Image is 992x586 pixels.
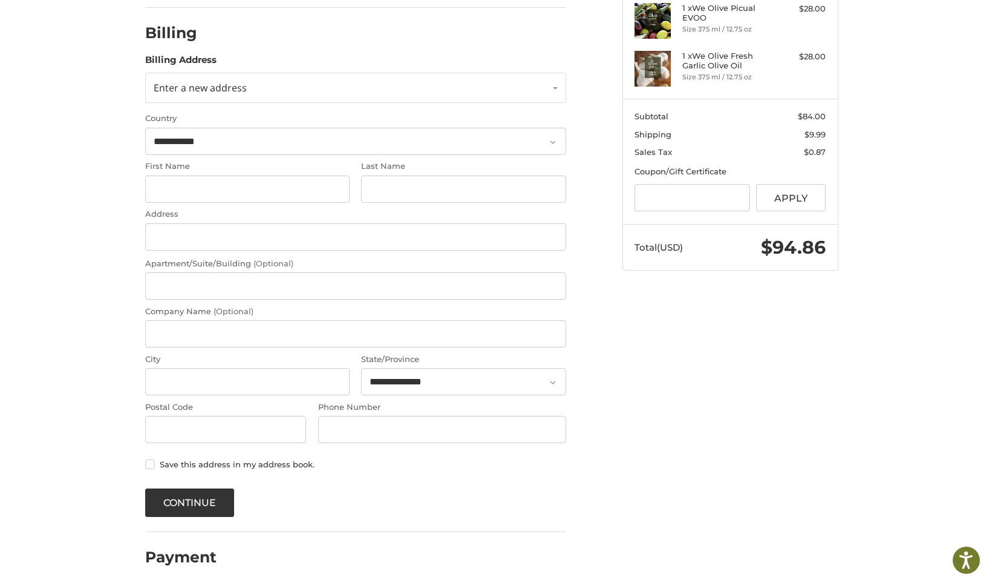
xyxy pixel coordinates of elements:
span: $84.00 [798,111,826,121]
iframe: Google Customer Reviews [892,553,992,586]
span: $94.86 [761,236,826,258]
label: City [145,354,350,366]
div: $28.00 [778,3,826,15]
legend: Billing Address [145,53,217,73]
label: Last Name [361,160,566,173]
small: (Optional) [253,258,293,268]
label: Phone Number [318,401,566,413]
li: Size 375 ml / 12.75 oz [682,24,775,35]
label: State/Province [361,354,566,366]
h4: 1 x We Olive Picual EVOO [682,3,775,23]
button: Apply [756,184,826,211]
label: Postal Code [145,401,307,413]
label: Save this address in my address book. [145,459,566,469]
label: First Name [145,160,350,173]
h4: 1 x We Olive Fresh Garlic Olive Oil [682,51,775,71]
button: Open LiveChat chat widget [139,16,154,30]
span: Shipping [635,130,671,139]
small: (Optional) [214,306,253,316]
div: Coupon/Gift Certificate [635,166,826,178]
label: Apartment/Suite/Building [145,258,566,270]
button: Continue [145,489,235,517]
p: We're away right now. Please check back later! [17,18,137,28]
label: Company Name [145,306,566,318]
h2: Billing [145,24,216,42]
label: Country [145,113,566,125]
span: $0.87 [804,147,826,157]
span: Subtotal [635,111,668,121]
label: Address [145,208,566,220]
li: Size 375 ml / 12.75 oz [682,72,775,82]
span: Total (USD) [635,242,683,253]
span: $9.99 [804,130,826,139]
a: Enter or select a different address [145,73,566,103]
input: Gift Certificate or Coupon Code [635,184,750,211]
span: Enter a new address [154,81,247,94]
div: $28.00 [778,51,826,63]
h2: Payment [145,548,217,567]
span: Sales Tax [635,147,672,157]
